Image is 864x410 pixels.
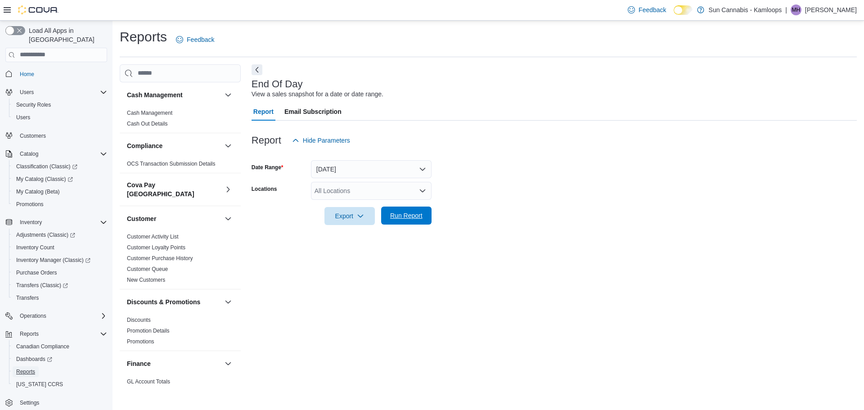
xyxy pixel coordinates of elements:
button: Compliance [127,141,221,150]
a: Transfers (Classic) [9,279,111,292]
a: [US_STATE] CCRS [13,379,67,390]
a: Promotions [127,338,154,345]
button: Export [324,207,375,225]
button: Discounts & Promotions [223,297,234,307]
a: Feedback [172,31,218,49]
span: Inventory [20,219,42,226]
button: Security Roles [9,99,111,111]
span: Users [20,89,34,96]
a: Inventory Manager (Classic) [9,254,111,266]
a: Feedback [624,1,670,19]
a: Cash Out Details [127,121,168,127]
button: Settings [2,396,111,409]
span: Customer Purchase History [127,255,193,262]
span: Users [16,87,107,98]
p: | [785,5,787,15]
span: Promotions [13,199,107,210]
h3: Discounts & Promotions [127,297,200,306]
button: [US_STATE] CCRS [9,378,111,391]
span: Catalog [20,150,38,158]
button: Operations [16,311,50,321]
span: GL Transactions [127,389,166,396]
span: MH [792,5,801,15]
button: Reports [9,365,111,378]
span: Customer Activity List [127,233,179,240]
h3: Compliance [127,141,162,150]
button: Purchase Orders [9,266,111,279]
span: Discounts [127,316,151,324]
span: Operations [16,311,107,321]
a: Classification (Classic) [13,161,81,172]
a: Adjustments (Classic) [13,230,79,240]
span: Security Roles [13,99,107,110]
span: Inventory Manager (Classic) [16,257,90,264]
span: Adjustments (Classic) [16,231,75,239]
button: Customer [127,214,221,223]
span: OCS Transaction Submission Details [127,160,216,167]
span: Export [330,207,369,225]
span: Home [16,68,107,80]
span: Inventory Manager (Classic) [13,255,107,266]
span: Cash Management [127,109,172,117]
a: My Catalog (Classic) [9,173,111,185]
a: Classification (Classic) [9,160,111,173]
span: [US_STATE] CCRS [16,381,63,388]
span: Settings [20,399,39,406]
div: Compliance [120,158,241,173]
button: Users [9,111,111,124]
a: My Catalog (Classic) [13,174,76,185]
span: Reports [13,366,107,377]
input: Dark Mode [674,5,693,15]
button: Cova Pay [GEOGRAPHIC_DATA] [223,184,234,195]
span: Customers [16,130,107,141]
span: Catalog [16,149,107,159]
a: Cash Management [127,110,172,116]
span: Canadian Compliance [16,343,69,350]
a: Transfers [13,293,42,303]
button: Users [16,87,37,98]
button: Transfers [9,292,111,304]
span: Adjustments (Classic) [13,230,107,240]
h1: Reports [120,28,167,46]
a: Promotion Details [127,328,170,334]
span: My Catalog (Classic) [13,174,107,185]
span: Reports [20,330,39,338]
span: Report [253,103,274,121]
button: Discounts & Promotions [127,297,221,306]
span: Customers [20,132,46,140]
a: Users [13,112,34,123]
button: Canadian Compliance [9,340,111,353]
a: Purchase Orders [13,267,61,278]
span: Canadian Compliance [13,341,107,352]
span: New Customers [127,276,165,284]
span: My Catalog (Beta) [13,186,107,197]
button: Cash Management [127,90,221,99]
button: Customer [223,213,234,224]
a: Adjustments (Classic) [9,229,111,241]
label: Date Range [252,164,283,171]
span: Transfers (Classic) [16,282,68,289]
a: My Catalog (Beta) [13,186,63,197]
a: Security Roles [13,99,54,110]
h3: Cova Pay [GEOGRAPHIC_DATA] [127,180,221,198]
a: GL Account Totals [127,378,170,385]
a: OCS Transaction Submission Details [127,161,216,167]
button: Reports [16,329,42,339]
img: Cova [18,5,58,14]
span: Hide Parameters [303,136,350,145]
span: Promotion Details [127,327,170,334]
span: Dashboards [16,356,52,363]
h3: Customer [127,214,156,223]
a: Home [16,69,38,80]
p: Sun Cannabis - Kamloops [709,5,782,15]
a: Canadian Compliance [13,341,73,352]
span: Users [13,112,107,123]
a: Customer Loyalty Points [127,244,185,251]
button: Cash Management [223,90,234,100]
div: Finance [120,376,241,401]
span: Load All Apps in [GEOGRAPHIC_DATA] [25,26,107,44]
span: Transfers [16,294,39,302]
